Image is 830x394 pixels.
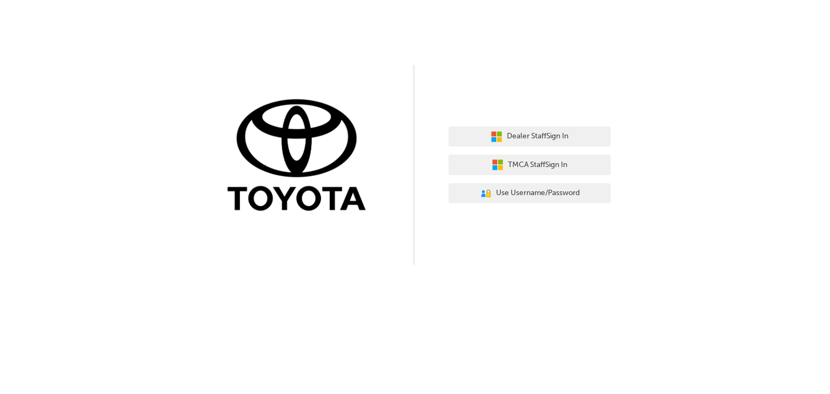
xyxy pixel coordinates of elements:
[449,126,611,147] button: Dealer StaffSign In
[219,97,381,216] img: Trak
[449,183,611,204] button: Use Username/Password
[449,155,611,175] button: TMCA StaffSign In
[496,187,580,199] span: Use Username/Password
[507,130,568,143] span: Dealer Staff Sign In
[508,159,567,171] span: TMCA Staff Sign In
